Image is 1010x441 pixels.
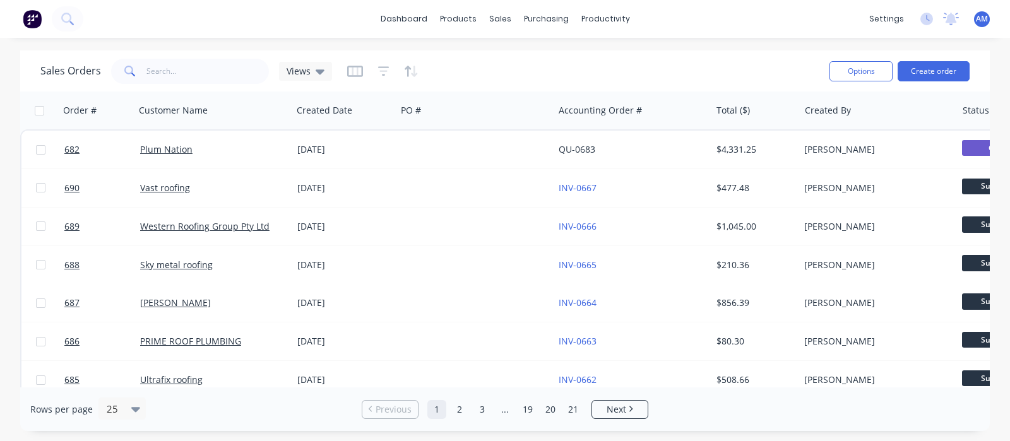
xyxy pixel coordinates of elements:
[559,220,597,232] a: INV-0666
[559,104,642,117] div: Accounting Order #
[64,322,140,360] a: 686
[140,182,190,194] a: Vast roofing
[805,104,851,117] div: Created By
[297,297,391,309] div: [DATE]
[297,182,391,194] div: [DATE]
[140,259,213,271] a: Sky metal roofing
[716,220,790,233] div: $1,045.00
[967,398,997,428] iframe: Intercom live chat
[140,373,203,385] a: Ultrafix roofing
[401,104,421,117] div: PO #
[287,64,311,78] span: Views
[297,373,391,386] div: [DATE]
[473,400,492,419] a: Page 3
[64,131,140,168] a: 682
[559,335,597,347] a: INV-0663
[64,220,80,233] span: 689
[64,143,80,156] span: 682
[716,104,750,117] div: Total ($)
[716,335,790,348] div: $80.30
[541,400,560,419] a: Page 20
[64,182,80,194] span: 690
[518,400,537,419] a: Page 19
[64,169,140,207] a: 690
[140,335,241,347] a: PRIME ROOF PLUMBING
[64,259,80,271] span: 688
[140,220,270,232] a: Western Roofing Group Pty Ltd
[804,259,944,271] div: [PERSON_NAME]
[716,143,790,156] div: $4,331.25
[564,400,583,419] a: Page 21
[139,104,208,117] div: Customer Name
[804,220,944,233] div: [PERSON_NAME]
[64,361,140,399] a: 685
[146,59,270,84] input: Search...
[716,297,790,309] div: $856.39
[518,9,575,28] div: purchasing
[64,297,80,309] span: 687
[376,403,412,416] span: Previous
[559,259,597,271] a: INV-0665
[434,9,483,28] div: products
[483,9,518,28] div: sales
[450,400,469,419] a: Page 2
[297,259,391,271] div: [DATE]
[559,297,597,309] a: INV-0664
[357,400,653,419] ul: Pagination
[559,143,595,155] a: QU-0683
[716,182,790,194] div: $477.48
[607,403,626,416] span: Next
[804,335,944,348] div: [PERSON_NAME]
[23,9,42,28] img: Factory
[804,373,944,386] div: [PERSON_NAME]
[297,143,391,156] div: [DATE]
[804,182,944,194] div: [PERSON_NAME]
[374,9,434,28] a: dashboard
[898,61,970,81] button: Create order
[716,373,790,386] div: $508.66
[30,403,93,416] span: Rows per page
[427,400,446,419] a: Page 1 is your current page
[804,143,944,156] div: [PERSON_NAME]
[297,335,391,348] div: [DATE]
[804,297,944,309] div: [PERSON_NAME]
[559,373,597,385] a: INV-0662
[496,400,514,419] a: Jump forward
[140,143,193,155] a: Plum Nation
[64,208,140,245] a: 689
[40,65,101,77] h1: Sales Orders
[716,259,790,271] div: $210.36
[64,284,140,322] a: 687
[297,104,352,117] div: Created Date
[592,403,648,416] a: Next page
[64,246,140,284] a: 688
[863,9,910,28] div: settings
[829,61,893,81] button: Options
[963,104,989,117] div: Status
[64,373,80,386] span: 685
[297,220,391,233] div: [DATE]
[362,403,418,416] a: Previous page
[559,182,597,194] a: INV-0667
[64,335,80,348] span: 686
[140,297,211,309] a: [PERSON_NAME]
[575,9,636,28] div: productivity
[976,13,988,25] span: AM
[63,104,97,117] div: Order #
